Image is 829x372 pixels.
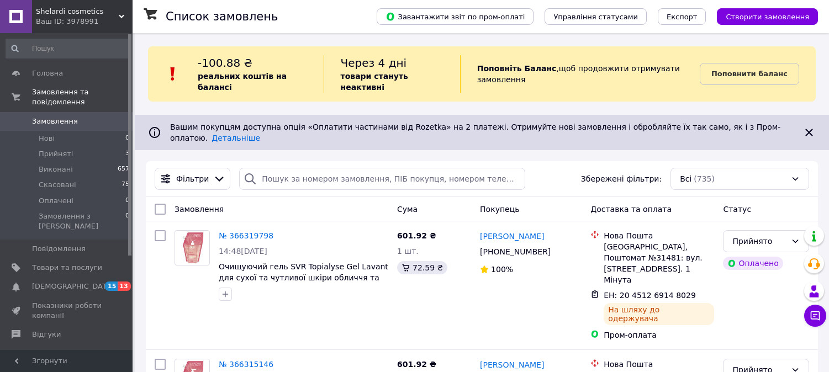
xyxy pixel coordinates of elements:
[219,360,273,369] a: № 366315146
[118,164,129,174] span: 657
[212,134,260,142] a: Детальніше
[377,8,534,25] button: Завантажити звіт по пром-оплаті
[590,205,672,214] span: Доставка та оплата
[604,359,714,370] div: Нова Пошта
[165,66,181,82] img: :exclamation:
[39,134,55,144] span: Нові
[717,8,818,25] button: Створити замовлення
[480,231,544,242] a: [PERSON_NAME]
[32,263,102,273] span: Товари та послуги
[32,68,63,78] span: Головна
[32,330,61,339] span: Відгуки
[341,56,407,70] span: Через 4 дні
[477,64,557,73] b: Поповніть Баланс
[105,281,118,291] span: 15
[166,10,278,23] h1: Список замовлень
[711,70,788,78] b: Поповнити баланс
[397,261,447,274] div: 72.59 ₴
[491,265,513,274] span: 100%
[175,230,210,265] a: Фото товару
[397,205,418,214] span: Cума
[397,231,436,240] span: 601.92 ₴
[219,247,267,256] span: 14:48[DATE]
[125,196,129,206] span: 0
[39,180,76,190] span: Скасовані
[680,173,691,184] span: Всі
[170,123,780,142] span: Вашим покупцям доступна опція «Оплатити частинами від Rozetka» на 2 платежі. Отримуйте нові замов...
[397,247,419,256] span: 1 шт.
[460,55,700,93] div: , щоб продовжити отримувати замовлення
[604,303,714,325] div: На шляху до одержувача
[219,231,273,240] a: № 366319798
[118,281,130,291] span: 13
[32,244,86,254] span: Повідомлення
[36,7,119,17] span: Shelardi cosmetics
[175,205,224,214] span: Замовлення
[706,12,818,20] a: Створити замовлення
[181,231,203,265] img: Фото товару
[39,149,73,159] span: Прийняті
[545,8,647,25] button: Управління статусами
[39,196,73,206] span: Оплачені
[386,12,525,22] span: Завантажити звіт по пром-оплаті
[694,174,715,183] span: (735)
[32,281,114,291] span: [DEMOGRAPHIC_DATA]
[604,230,714,241] div: Нова Пошта
[604,291,696,300] span: ЕН: 20 4512 6914 8029
[32,348,62,358] span: Покупці
[604,330,714,341] div: Пром-оплата
[32,116,78,126] span: Замовлення
[667,13,698,21] span: Експорт
[700,63,799,85] a: Поповнити баланс
[198,56,252,70] span: -100.88 ₴
[480,359,544,370] a: [PERSON_NAME]
[723,257,783,270] div: Оплачено
[122,180,129,190] span: 75
[239,168,525,190] input: Пошук за номером замовлення, ПІБ покупця, номером телефону, Email, номером накладної
[480,205,519,214] span: Покупець
[176,173,209,184] span: Фільтри
[32,301,102,321] span: Показники роботи компанії
[6,39,130,59] input: Пошук
[32,87,133,107] span: Замовлення та повідомлення
[604,241,714,285] div: [GEOGRAPHIC_DATA], Поштомат №31481: вул. [STREET_ADDRESS]. 1 Мінута
[198,72,287,92] b: реальних коштів на балансі
[658,8,706,25] button: Експорт
[36,17,133,26] div: Ваш ID: 3978991
[723,205,751,214] span: Статус
[341,72,408,92] b: товари стануть неактивні
[125,134,129,144] span: 0
[726,13,809,21] span: Створити замовлення
[804,305,826,327] button: Чат з покупцем
[219,262,388,293] a: Очищуючий гель SVR Topialyse Gel Lavant для сухої та чутливої шкіри обличчя та тіла
[125,149,129,159] span: 3
[581,173,662,184] span: Збережені фільтри:
[125,211,129,231] span: 0
[478,244,553,259] div: [PHONE_NUMBER]
[397,360,436,369] span: 601.92 ₴
[39,211,125,231] span: Замовлення з [PERSON_NAME]
[553,13,638,21] span: Управління статусами
[732,235,786,247] div: Прийнято
[39,164,73,174] span: Виконані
